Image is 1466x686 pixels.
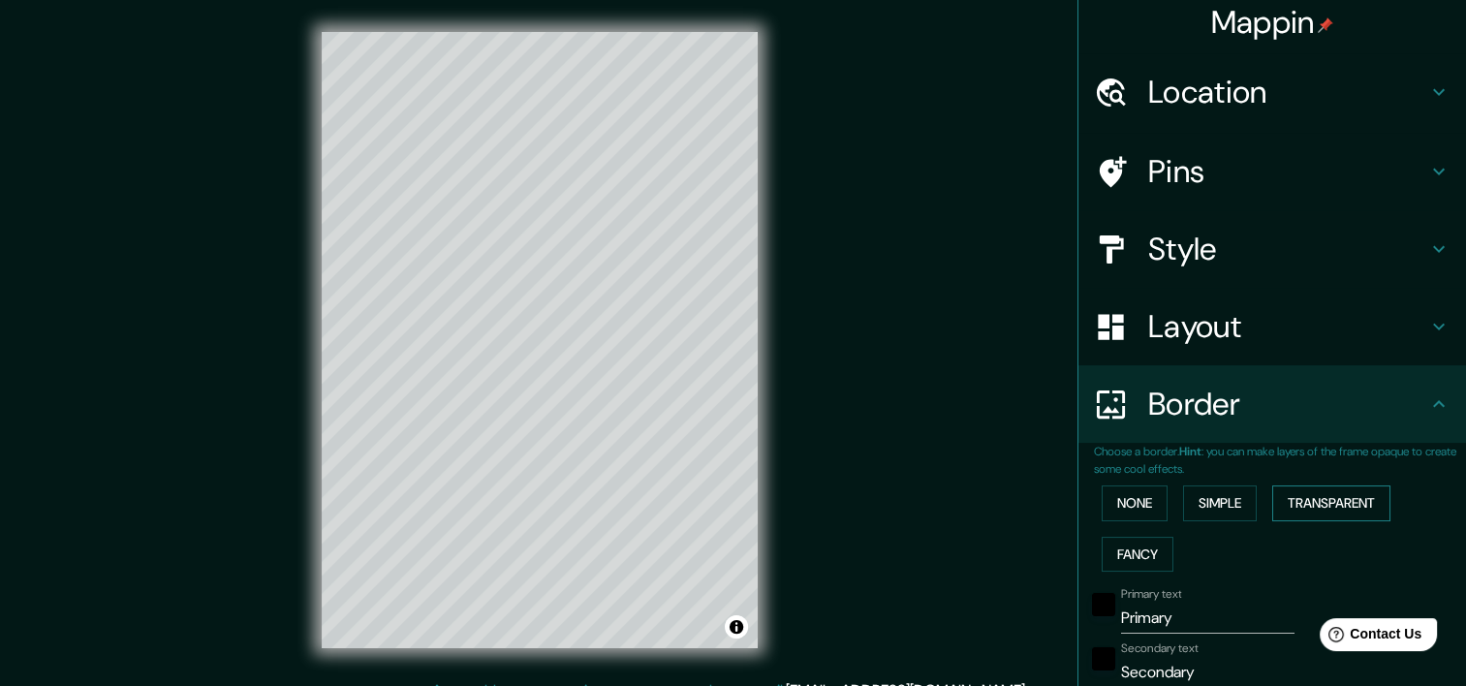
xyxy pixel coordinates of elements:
[1318,17,1333,33] img: pin-icon.png
[1102,485,1168,521] button: None
[1078,288,1466,365] div: Layout
[1148,385,1427,423] h4: Border
[1148,73,1427,111] h4: Location
[1272,485,1390,521] button: Transparent
[1092,647,1115,670] button: black
[1078,133,1466,210] div: Pins
[1148,307,1427,346] h4: Layout
[1078,210,1466,288] div: Style
[1121,640,1199,657] label: Secondary text
[1121,586,1181,603] label: Primary text
[1078,53,1466,131] div: Location
[1183,485,1257,521] button: Simple
[1148,152,1427,191] h4: Pins
[1148,230,1427,268] h4: Style
[1294,610,1445,665] iframe: Help widget launcher
[1179,444,1201,459] b: Hint
[725,615,748,639] button: Toggle attribution
[1211,3,1334,42] h4: Mappin
[1092,593,1115,616] button: black
[1078,365,1466,443] div: Border
[1094,443,1466,478] p: Choose a border. : you can make layers of the frame opaque to create some cool effects.
[1102,537,1173,573] button: Fancy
